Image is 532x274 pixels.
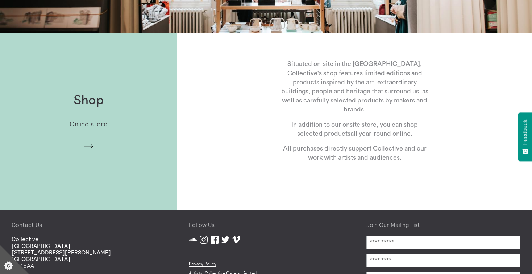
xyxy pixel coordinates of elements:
[366,222,520,228] h4: Join Our Mailing List
[12,236,166,269] p: Collective [GEOGRAPHIC_DATA] [STREET_ADDRESS][PERSON_NAME] [GEOGRAPHIC_DATA] EH7 5AA
[12,222,166,228] h4: Contact Us
[189,222,343,228] h4: Follow Us
[280,120,429,138] p: In addition to our onsite store, you can shop selected products .
[70,121,108,128] p: Online store
[189,261,216,267] a: Privacy Policy
[74,93,104,108] h1: Shop
[522,119,528,145] span: Feedback
[518,112,532,161] button: Feedback - Show survey
[350,130,411,137] a: all year-round online
[280,144,429,162] p: All purchases directly support Collective and our work with artists and audiences.
[280,59,429,114] p: Situated on-site in the [GEOGRAPHIC_DATA], Collective's shop features limited editions and produc...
